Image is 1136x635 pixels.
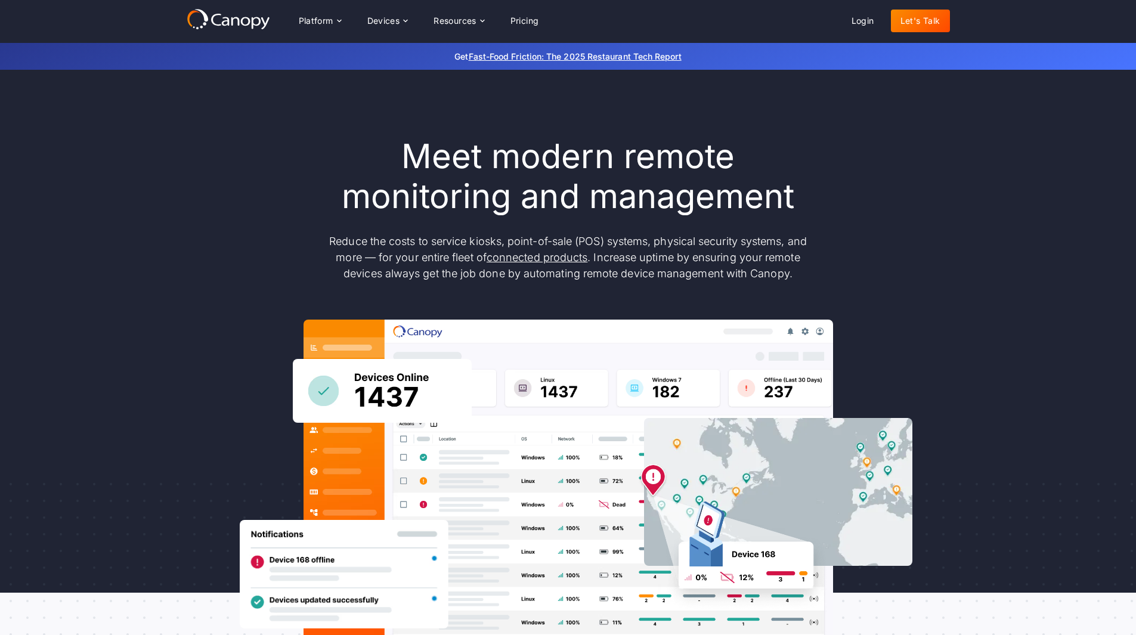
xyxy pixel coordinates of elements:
[367,17,400,25] div: Devices
[293,359,472,423] img: Canopy sees how many devices are online
[299,17,333,25] div: Platform
[276,50,860,63] p: Get
[434,17,476,25] div: Resources
[501,10,549,32] a: Pricing
[842,10,884,32] a: Login
[487,251,587,264] a: connected products
[469,51,682,61] a: Fast-Food Friction: The 2025 Restaurant Tech Report
[289,9,351,33] div: Platform
[358,9,417,33] div: Devices
[318,233,819,281] p: Reduce the costs to service kiosks, point-of-sale (POS) systems, physical security systems, and m...
[891,10,950,32] a: Let's Talk
[424,9,493,33] div: Resources
[318,137,819,216] h1: Meet modern remote monitoring and management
